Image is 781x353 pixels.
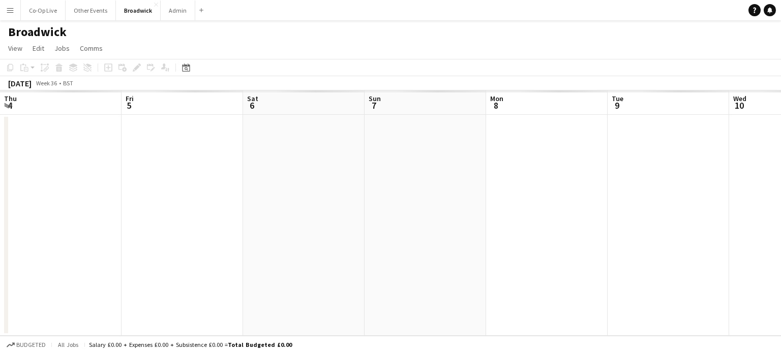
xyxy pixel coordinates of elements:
[369,94,381,103] span: Sun
[612,94,623,103] span: Tue
[3,100,17,111] span: 4
[63,79,73,87] div: BST
[161,1,195,20] button: Admin
[367,100,381,111] span: 7
[76,42,107,55] a: Comms
[8,78,32,88] div: [DATE]
[8,44,22,53] span: View
[33,44,44,53] span: Edit
[80,44,103,53] span: Comms
[89,341,292,348] div: Salary £0.00 + Expenses £0.00 + Subsistence £0.00 =
[50,42,74,55] a: Jobs
[490,94,503,103] span: Mon
[56,341,80,348] span: All jobs
[8,24,67,40] h1: Broadwick
[126,94,134,103] span: Fri
[489,100,503,111] span: 8
[66,1,116,20] button: Other Events
[28,42,48,55] a: Edit
[16,341,46,348] span: Budgeted
[34,79,59,87] span: Week 36
[5,339,47,350] button: Budgeted
[610,100,623,111] span: 9
[732,100,746,111] span: 10
[246,100,258,111] span: 6
[247,94,258,103] span: Sat
[4,42,26,55] a: View
[124,100,134,111] span: 5
[54,44,70,53] span: Jobs
[4,94,17,103] span: Thu
[228,341,292,348] span: Total Budgeted £0.00
[733,94,746,103] span: Wed
[116,1,161,20] button: Broadwick
[21,1,66,20] button: Co-Op Live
